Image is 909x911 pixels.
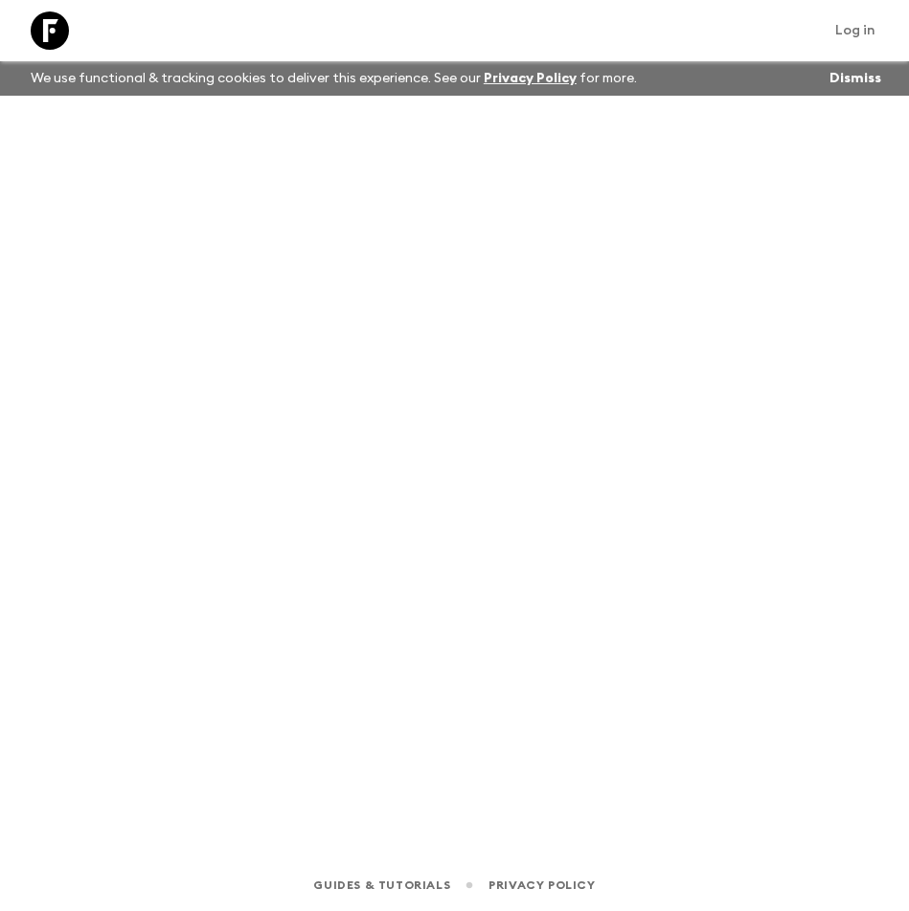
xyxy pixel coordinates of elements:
[484,72,577,85] a: Privacy Policy
[825,65,886,92] button: Dismiss
[313,875,450,896] a: Guides & Tutorials
[825,17,886,44] a: Log in
[23,61,645,96] p: We use functional & tracking cookies to deliver this experience. See our for more.
[489,875,595,896] a: Privacy Policy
